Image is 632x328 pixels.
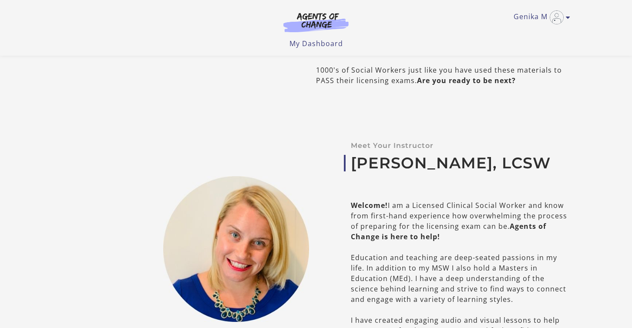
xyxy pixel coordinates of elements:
img: Meagan Mitchell [163,176,309,322]
a: Toggle menu [514,10,566,24]
b: Agents of Change is here to help! [351,221,546,241]
img: Agents of Change Logo [274,12,358,32]
a: [PERSON_NAME], LCSW [351,154,570,172]
a: My Dashboard [289,39,343,48]
b: Are you ready to be next? [417,76,516,85]
p: Meet Your Instructor [351,141,570,150]
b: Welcome! [351,201,388,210]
